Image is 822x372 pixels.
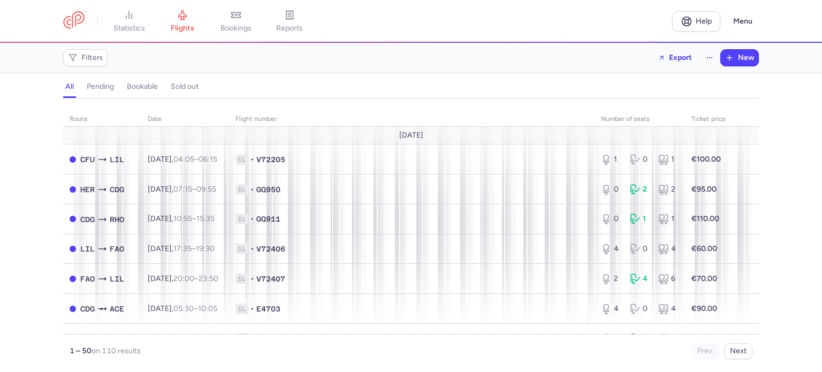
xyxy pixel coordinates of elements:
span: 1L [235,333,248,344]
h4: pending [87,82,114,92]
strong: €60.00 [691,244,717,253]
span: – [173,185,216,194]
span: LIL [110,273,124,285]
h4: all [65,82,74,92]
strong: €70.00 [691,274,717,283]
div: 4 [601,303,621,314]
span: CDG [80,214,95,225]
a: statistics [102,10,156,33]
time: 05:30 [173,304,194,313]
strong: €95.00 [691,185,717,194]
span: [DATE], [148,304,217,313]
time: 10:50 [173,333,193,343]
div: 2 [630,184,650,195]
h4: bookable [127,82,158,92]
div: 4 [601,244,621,254]
span: FAO [80,273,95,285]
div: 1 [601,333,621,344]
span: • [250,184,254,195]
div: 6 [658,274,679,284]
div: 0 [630,333,650,344]
span: LIL [110,154,124,165]
time: 09:55 [196,185,216,194]
span: Filters [81,54,103,62]
span: CDG [110,184,124,195]
span: • [250,214,254,224]
div: 0 [630,303,650,314]
span: flights [171,24,194,33]
div: 2 [658,184,679,195]
time: 15:20 [197,333,216,343]
span: • [250,154,254,165]
span: [DATE], [148,333,216,343]
span: bookings [220,24,252,33]
span: – [173,274,218,283]
span: FAO [110,243,124,255]
span: A3491 [256,333,280,344]
a: Help [672,11,720,32]
div: 2 [601,274,621,284]
div: 1 [658,333,679,344]
span: CDG [80,303,95,315]
span: • [250,274,254,284]
span: HER [110,333,124,345]
span: [DATE], [148,244,215,253]
span: – [173,304,217,313]
button: New [721,50,758,66]
time: 23:50 [199,274,218,283]
span: E4703 [256,303,280,314]
span: CFU [80,154,95,165]
div: 4 [630,274,650,284]
th: Ticket price [685,111,732,127]
div: 1 [630,214,650,224]
h4: sold out [171,82,199,92]
strong: €90.00 [691,304,717,313]
span: HER [80,184,95,195]
time: 07:15 [173,185,192,194]
span: • [250,244,254,254]
span: statistics [113,24,145,33]
span: New [738,54,754,62]
span: – [173,155,217,164]
th: route [63,111,141,127]
span: 1L [235,303,248,314]
div: 1 [601,154,621,165]
button: Export [651,49,699,66]
span: Help [696,17,712,25]
span: RHO [110,214,124,225]
span: 1L [235,214,248,224]
span: – [173,244,215,253]
span: [DATE], [148,155,217,164]
span: GQ911 [256,214,280,224]
span: 1L [235,274,248,284]
span: DOL [80,333,95,345]
div: 1 [658,154,679,165]
span: 1L [235,184,248,195]
time: 20:00 [173,274,194,283]
strong: 1 – 50 [70,346,92,355]
span: GQ950 [256,184,280,195]
th: number of seats [595,111,685,127]
time: 10:55 [173,214,192,223]
span: 1L [235,244,248,254]
span: [DATE] [399,131,423,140]
span: [DATE], [148,185,216,194]
button: Filters [64,50,107,66]
strong: €100.00 [691,155,721,164]
strong: €330.00 [691,333,721,343]
a: reports [263,10,316,33]
time: 17:35 [173,244,192,253]
span: V72205 [256,154,285,165]
time: 06:15 [199,155,217,164]
div: 4 [658,303,679,314]
button: Menu [727,11,759,32]
span: reports [276,24,303,33]
span: [DATE], [148,214,215,223]
span: V72406 [256,244,285,254]
button: Next [724,343,752,359]
span: LIL [80,243,95,255]
div: 0 [601,184,621,195]
span: • [250,303,254,314]
span: Export [669,54,692,62]
a: CitizenPlane red outlined logo [63,11,85,31]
